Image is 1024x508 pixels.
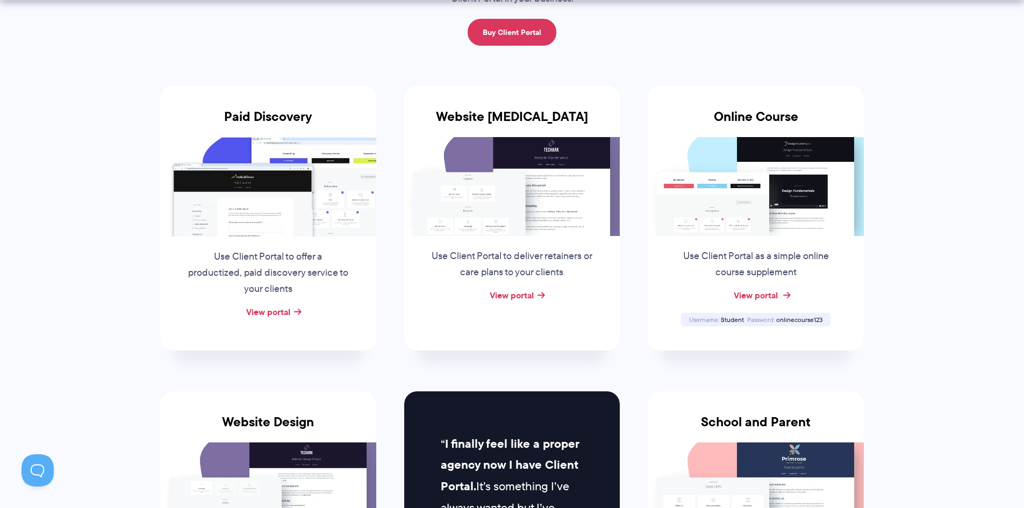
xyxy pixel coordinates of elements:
[160,414,376,442] h3: Website Design
[430,248,593,281] p: Use Client Portal to deliver retainers or care plans to your clients
[441,435,579,496] strong: I finally feel like a proper agency now I have Client Portal.
[747,315,775,324] span: Password
[776,315,822,324] span: onlinecourse123
[648,414,864,442] h3: School and Parent
[490,289,534,302] a: View portal
[187,249,350,297] p: Use Client Portal to offer a productized, paid discovery service to your clients
[160,109,376,137] h3: Paid Discovery
[22,454,54,486] iframe: Toggle Customer Support
[468,19,556,46] a: Buy Client Portal
[246,305,290,318] a: View portal
[734,289,778,302] a: View portal
[404,109,620,137] h3: Website [MEDICAL_DATA]
[674,248,837,281] p: Use Client Portal as a simple online course supplement
[689,315,719,324] span: Username
[648,109,864,137] h3: Online Course
[721,315,744,324] span: Student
